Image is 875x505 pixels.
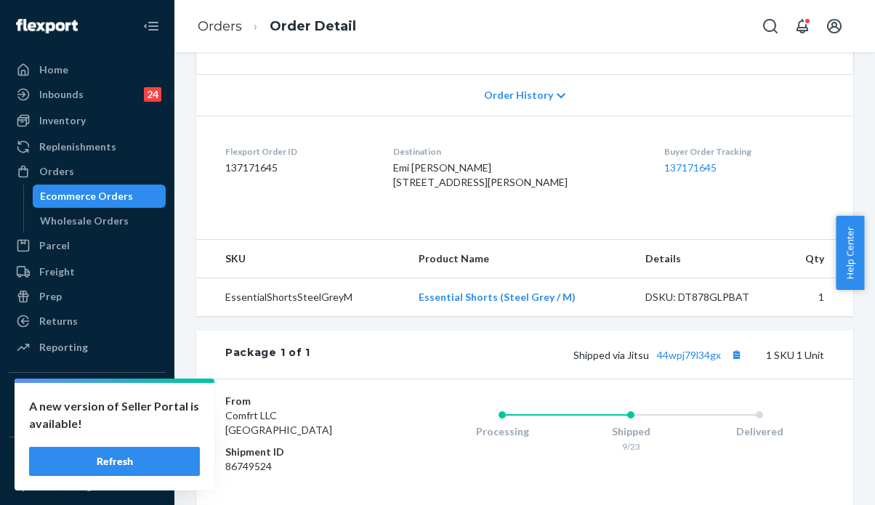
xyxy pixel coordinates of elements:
div: 24 [144,87,161,102]
a: 44wpj79l34gx [657,349,721,361]
td: 1 [778,278,853,317]
div: Delivered [695,424,824,439]
div: 1 SKU 1 Unit [310,345,824,364]
dt: From [225,394,380,408]
a: Wholesale Orders [33,209,166,233]
th: Qty [778,240,853,278]
div: DSKU: DT878GLPBAT [645,290,767,304]
dt: Shipment ID [225,445,380,459]
a: Orders [198,18,242,34]
a: Reporting [9,336,166,359]
div: Home [39,62,68,77]
div: Ecommerce Orders [40,189,133,203]
button: Open notifications [788,12,817,41]
img: Flexport logo [16,19,78,33]
a: Ecommerce Orders [33,185,166,208]
button: Copy tracking number [727,345,746,364]
a: Orders [9,160,166,183]
div: Package 1 of 1 [225,345,310,364]
span: Order History [484,88,553,102]
div: 9/23 [567,440,695,453]
div: Inbounds [39,87,84,102]
div: Inventory [39,113,86,128]
div: Reporting [39,340,88,355]
div: Orders [39,164,74,179]
button: Open Search Box [756,12,785,41]
dd: 137171645 [225,161,370,175]
dt: Buyer Order Tracking [664,145,824,158]
a: Order Detail [270,18,356,34]
a: Add Fast Tag [9,478,166,496]
a: Returns [9,310,166,333]
button: Help Center [836,216,864,290]
a: Prep [9,285,166,308]
button: Open account menu [820,12,849,41]
div: Processing [438,424,567,439]
span: Shipped via Jitsu [573,349,746,361]
th: Details [634,240,778,278]
div: Prep [39,289,62,304]
a: Inventory [9,109,166,132]
div: Parcel [39,238,70,253]
th: SKU [196,240,407,278]
button: Integrations [9,384,166,408]
button: Close Navigation [137,12,166,41]
td: EssentialShortsSteelGreyM [196,278,407,317]
th: Product Name [407,240,634,278]
a: 137171645 [664,161,717,174]
a: Essential Shorts (Steel Grey / M) [419,291,576,303]
a: Inbounds24 [9,83,166,106]
a: Parcel [9,234,166,257]
dt: Flexport Order ID [225,145,370,158]
span: Comfrt LLC [GEOGRAPHIC_DATA] [225,409,332,436]
div: Replenishments [39,140,116,154]
div: Shipped [567,424,695,439]
ol: breadcrumbs [186,5,368,48]
dt: Destination [393,145,640,158]
a: Home [9,58,166,81]
span: Emi [PERSON_NAME] [STREET_ADDRESS][PERSON_NAME] [393,161,568,188]
div: Returns [39,314,78,328]
button: Fast Tags [9,449,166,472]
button: Refresh [29,447,200,476]
div: Freight [39,264,75,279]
dd: 86749524 [225,459,380,474]
a: Add Integration [9,413,166,431]
div: Wholesale Orders [40,214,129,228]
a: Replenishments [9,135,166,158]
a: Freight [9,260,166,283]
p: A new version of Seller Portal is available! [29,397,200,432]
